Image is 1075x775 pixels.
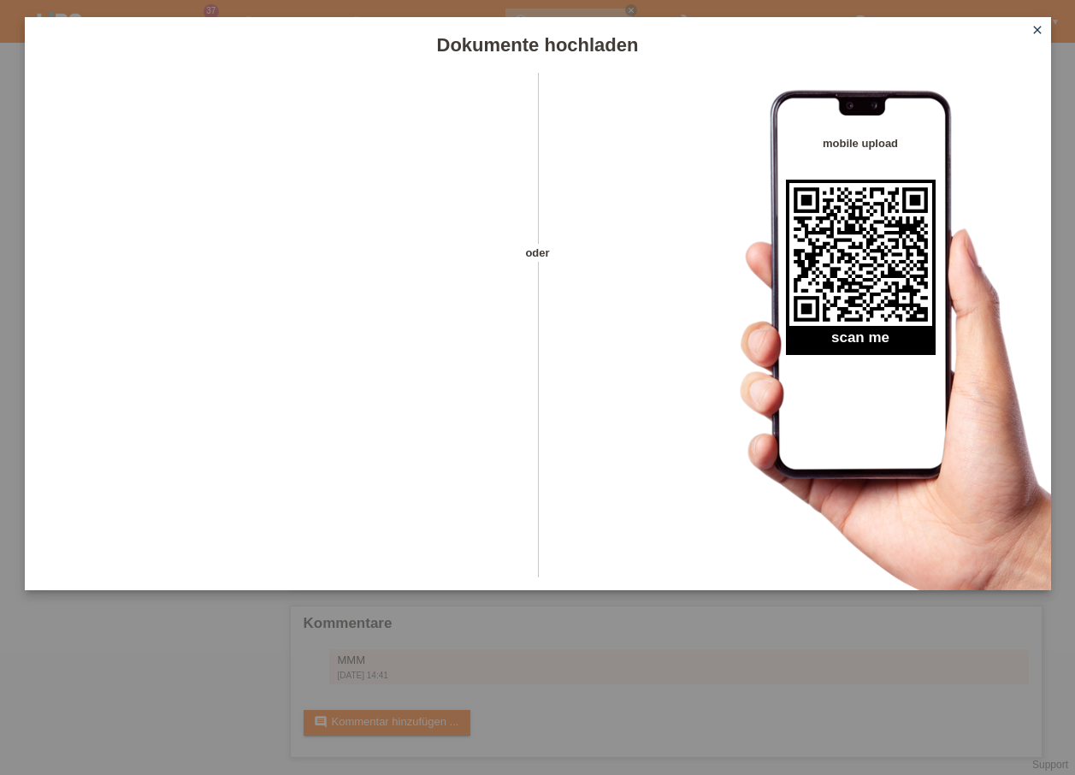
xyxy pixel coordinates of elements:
iframe: Upload [50,115,508,543]
h2: scan me [786,329,936,355]
span: oder [508,244,568,262]
a: close [1026,21,1048,41]
h1: Dokumente hochladen [25,34,1051,56]
h4: mobile upload [786,137,936,150]
i: close [1031,23,1044,37]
